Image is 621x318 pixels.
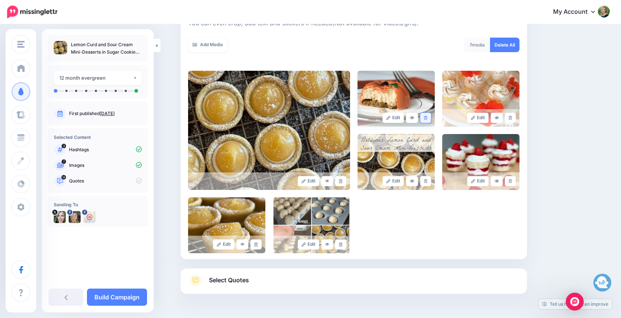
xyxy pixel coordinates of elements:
a: Delete All [490,38,519,52]
a: Edit [467,113,489,123]
a: Edit [383,113,404,123]
p: Hashtags [69,146,142,153]
div: Open Intercom Messenger [566,293,584,311]
img: Cidu7iYM-6280.jpg [54,211,66,223]
h4: Selected Content [54,134,142,140]
img: bd9f84e8472fee3472e85a50393ee380_large.jpg [358,134,435,190]
h4: Sending To [54,202,142,207]
p: First published [69,110,142,117]
a: My Account [546,3,610,21]
span: 3 [62,144,66,148]
a: Edit [467,176,489,186]
a: Tell us how we can improve [539,299,612,309]
img: Missinglettr [7,6,57,18]
div: media [464,38,490,52]
img: a39dbf7b455cbd3659c8b47e2d4de494_thumb.jpg [54,41,67,54]
p: Lemon Curd and Sour Cream Mini-Desserts in Sugar Cookie Cups [71,41,142,56]
a: Edit [298,239,319,249]
div: 12 month evergreen [59,74,133,82]
p: Images [69,162,142,169]
img: 7269f7988f6b3e1e9533c9c2bd900f25_large.jpg [442,71,519,127]
div: Select Media [188,5,519,253]
img: 293190005_567225781732108_4255238551469198132_n-bsa109236.jpg [69,211,81,223]
a: Add Media [188,38,227,52]
img: 148275965_268396234649312_50210864477919784_n-bsa145185.jpg [84,211,96,223]
img: menu.png [17,41,25,48]
a: Edit [383,176,404,186]
img: e68e14c81002fe4556f7304ceb378066_large.jpg [442,134,519,190]
img: a39dbf7b455cbd3659c8b47e2d4de494_large.jpg [188,71,350,190]
a: Select Quotes [188,274,519,294]
a: [DATE] [100,111,115,116]
button: 12 month evergreen [54,71,142,85]
a: Edit [298,176,319,186]
span: Select Quotes [209,275,249,285]
span: 7 [62,159,66,164]
span: 14 [62,175,66,179]
img: 6f0a5fbef8cf6d9ae65e109d4bf5faf0_large.jpg [188,197,265,253]
span: 7 [469,42,472,48]
p: Quotes [69,178,142,184]
img: a8d99172d2c16eb0dff658690ee7115f_large.jpg [358,71,435,127]
img: 2cebd0f50b2e468952a194201c6fadc8_large.jpg [273,197,350,253]
a: Edit [213,239,234,249]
